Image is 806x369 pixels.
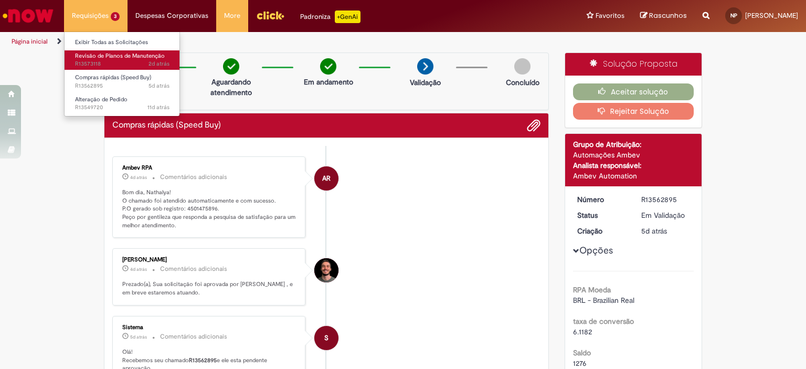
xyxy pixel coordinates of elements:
[569,226,634,236] dt: Criação
[111,12,120,21] span: 3
[573,103,694,120] button: Rejeitar Solução
[641,210,690,220] div: Em Validação
[75,82,169,90] span: R13562895
[65,72,180,91] a: Aberto R13562895 : Compras rápidas (Speed Buy)
[223,58,239,75] img: check-circle-green.png
[64,31,180,117] ul: Requisições
[573,327,592,336] span: 6.1182
[314,326,338,350] div: System
[72,10,109,21] span: Requisições
[573,317,634,326] b: taxa de conversão
[122,257,297,263] div: [PERSON_NAME]
[65,50,180,70] a: Aberto R13573118 : Revisão de Planos de Manutenção
[160,332,227,341] small: Comentários adicionais
[596,10,624,21] span: Favoritos
[149,60,169,68] span: 2d atrás
[122,165,297,171] div: Ambev RPA
[569,194,634,205] dt: Número
[130,174,147,181] time: 26/09/2025 09:23:15
[160,173,227,182] small: Comentários adicionais
[640,11,687,21] a: Rascunhos
[649,10,687,20] span: Rascunhos
[410,77,441,88] p: Validação
[147,103,169,111] span: 11d atrás
[12,37,48,46] a: Página inicial
[573,296,634,305] span: BRL - Brazilian Real
[573,83,694,100] button: Aceitar solução
[641,226,690,236] div: 24/09/2025 12:48:23
[573,150,694,160] div: Automações Ambev
[417,58,433,75] img: arrow-next.png
[189,356,217,364] b: R13562895
[527,119,540,132] button: Adicionar anexos
[573,285,611,294] b: RPA Moeda
[573,359,587,368] span: 1276
[75,60,169,68] span: R13573118
[112,121,221,130] h2: Compras rápidas (Speed Buy) Histórico de tíquete
[641,226,667,236] time: 24/09/2025 12:48:23
[641,226,667,236] span: 5d atrás
[324,325,328,351] span: S
[314,258,338,282] div: Rodrigo Castro De Souza
[149,82,169,90] time: 24/09/2025 12:48:24
[75,73,151,81] span: Compras rápidas (Speed Buy)
[224,10,240,21] span: More
[335,10,360,23] p: +GenAi
[147,103,169,111] time: 19/09/2025 10:06:14
[1,5,55,26] img: ServiceNow
[149,82,169,90] span: 5d atrás
[314,166,338,191] div: Ambev RPA
[65,37,180,48] a: Exibir Todas as Solicitações
[573,348,591,357] b: Saldo
[160,265,227,273] small: Comentários adicionais
[130,334,147,340] time: 24/09/2025 12:48:36
[256,7,284,23] img: click_logo_yellow_360x200.png
[573,139,694,150] div: Grupo de Atribuição:
[65,94,180,113] a: Aberto R13549720 : Alteração de Pedido
[75,103,169,112] span: R13549720
[569,210,634,220] dt: Status
[75,96,128,103] span: Alteração de Pedido
[641,194,690,205] div: R13562895
[135,10,208,21] span: Despesas Corporativas
[320,58,336,75] img: check-circle-green.png
[130,174,147,181] span: 4d atrás
[149,60,169,68] time: 27/09/2025 14:09:03
[75,52,165,60] span: Revisão de Planos de Manutenção
[565,53,702,76] div: Solução Proposta
[506,77,539,88] p: Concluído
[304,77,353,87] p: Em andamento
[573,171,694,181] div: Ambev Automation
[573,160,694,171] div: Analista responsável:
[122,188,297,230] p: Bom dia, Nathalya! O chamado foi atendido automaticamente e com sucesso. P.O gerado sob registro:...
[206,77,257,98] p: Aguardando atendimento
[130,266,147,272] time: 26/09/2025 09:18:52
[122,280,297,297] p: Prezado(a), Sua solicitação foi aprovada por [PERSON_NAME] , e em breve estaremos atuando.
[8,32,529,51] ul: Trilhas de página
[514,58,531,75] img: img-circle-grey.png
[300,10,360,23] div: Padroniza
[730,12,737,19] span: NP
[322,166,331,191] span: AR
[130,266,147,272] span: 4d atrás
[130,334,147,340] span: 5d atrás
[745,11,798,20] span: [PERSON_NAME]
[122,324,297,331] div: Sistema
